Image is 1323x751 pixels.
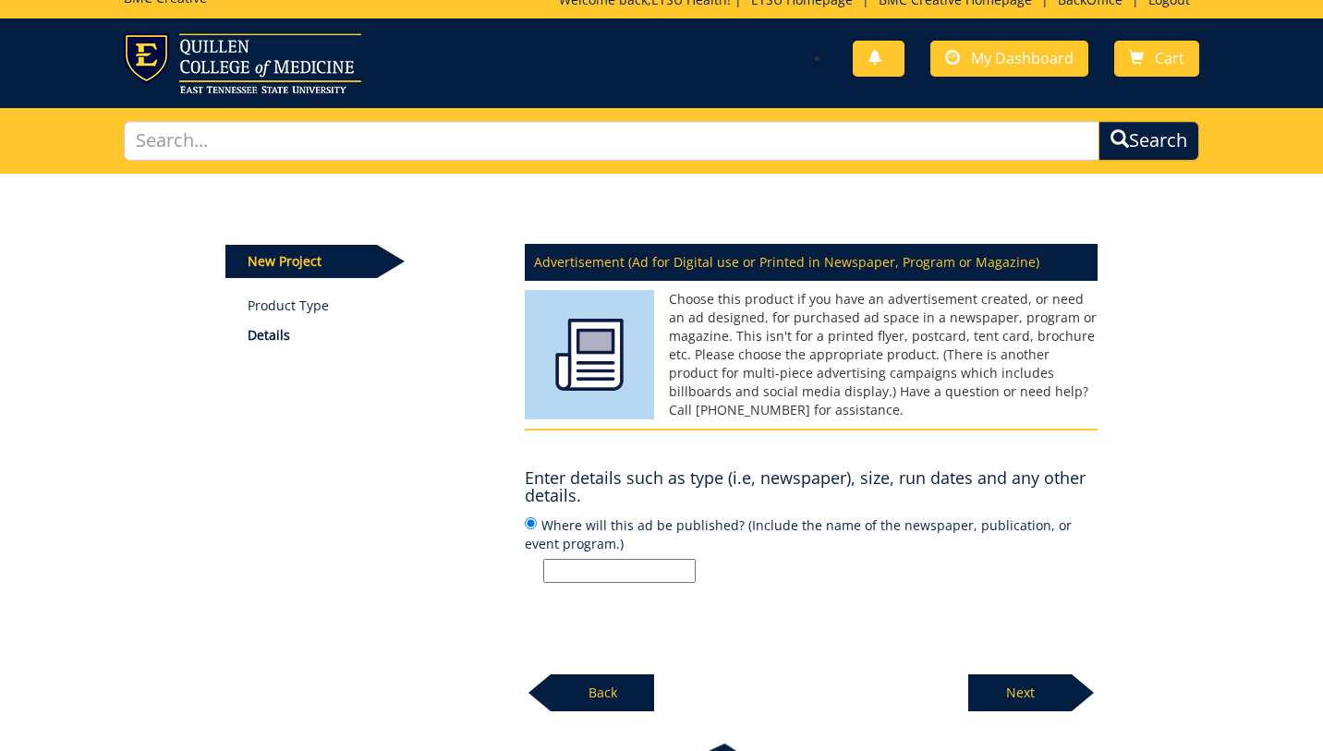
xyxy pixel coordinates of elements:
p: Next [968,674,1072,711]
h4: Enter details such as type (i.e, newspaper), size, run dates and any other details. [525,469,1098,506]
input: Where will this ad be published? (Include the name of the newspaper, publication, or event program.) [543,559,696,583]
a: Cart [1114,41,1199,77]
label: Where will this ad be published? (Include the name of the newspaper, publication, or event program.) [525,515,1098,583]
input: Where will this ad be published? (Include the name of the newspaper, publication, or event program.) [525,517,537,529]
input: Search... [124,121,1098,161]
p: New Project [225,245,377,278]
span: Cart [1155,48,1184,68]
img: ETSU logo [124,33,361,93]
a: My Dashboard [930,41,1088,77]
p: Choose this product if you have an advertisement created, or need an ad designed, for purchased a... [525,290,1098,419]
a: Product Type [248,297,498,315]
button: Search [1098,121,1199,161]
p: Advertisement (Ad for Digital use or Printed in Newspaper, Program or Magazine) [525,244,1098,281]
p: Back [551,674,654,711]
span: My Dashboard [971,48,1074,68]
p: Details [248,326,498,345]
